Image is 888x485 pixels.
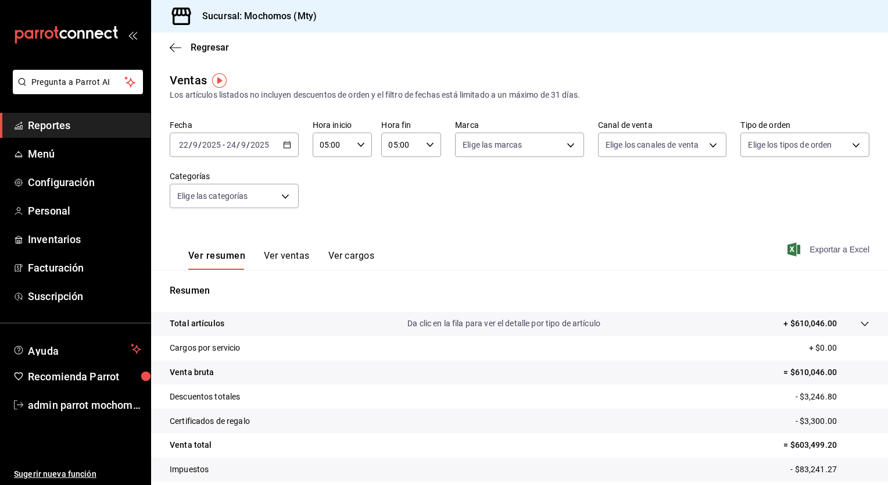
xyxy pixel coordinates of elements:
label: Canal de venta [598,121,727,129]
button: open_drawer_menu [128,30,137,40]
span: / [198,140,202,149]
p: + $0.00 [809,342,869,354]
input: ---- [250,140,270,149]
div: Los artículos listados no incluyen descuentos de orden y el filtro de fechas está limitado a un m... [170,89,869,101]
span: Elige los tipos de orden [748,139,832,151]
button: Pregunta a Parrot AI [13,70,143,94]
span: Elige las categorías [177,190,248,202]
input: ---- [202,140,221,149]
span: / [246,140,250,149]
a: Pregunta a Parrot AI [8,84,143,97]
div: navigation tabs [188,250,374,270]
span: / [189,140,192,149]
input: -- [178,140,189,149]
p: = $610,046.00 [783,366,869,379]
p: - $83,241.27 [790,463,869,476]
label: Fecha [170,121,299,129]
label: Tipo de orden [740,121,869,129]
label: Hora fin [381,121,441,129]
span: Ayuda [28,342,126,356]
span: Inventarios [28,231,141,247]
span: - [223,140,225,149]
p: Resumen [170,284,869,298]
button: Exportar a Excel [790,243,869,256]
span: Sugerir nueva función [14,468,141,480]
span: Personal [28,203,141,219]
p: Certificados de regalo [170,415,250,427]
p: Descuentos totales [170,391,240,403]
input: -- [192,140,198,149]
button: Ver ventas [264,250,310,270]
button: Ver resumen [188,250,245,270]
span: Reportes [28,117,141,133]
input: -- [241,140,246,149]
span: Elige las marcas [463,139,522,151]
span: Elige los canales de venta [606,139,699,151]
button: Ver cargos [328,250,375,270]
span: Recomienda Parrot [28,369,141,384]
span: / [237,140,240,149]
p: = $603,499.20 [783,439,869,451]
h3: Sucursal: Mochomos (Mty) [193,9,317,23]
button: Regresar [170,42,229,53]
p: Impuestos [170,463,209,476]
div: Ventas [170,72,207,89]
p: Da clic en la fila para ver el detalle por tipo de artículo [407,318,600,330]
span: Pregunta a Parrot AI [31,76,125,88]
span: Suscripción [28,288,141,304]
label: Hora inicio [313,121,373,129]
label: Categorías [170,172,299,180]
span: Regresar [191,42,229,53]
input: -- [226,140,237,149]
label: Marca [455,121,584,129]
p: - $3,246.80 [796,391,869,403]
span: admin parrot mochomos [28,397,141,413]
span: Configuración [28,174,141,190]
span: Facturación [28,260,141,276]
p: Venta total [170,439,212,451]
span: Menú [28,146,141,162]
p: Cargos por servicio [170,342,241,354]
p: Total artículos [170,318,224,330]
p: Venta bruta [170,366,214,379]
img: Tooltip marker [212,73,227,88]
p: + $610,046.00 [783,318,837,330]
p: - $3,300.00 [796,415,869,427]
